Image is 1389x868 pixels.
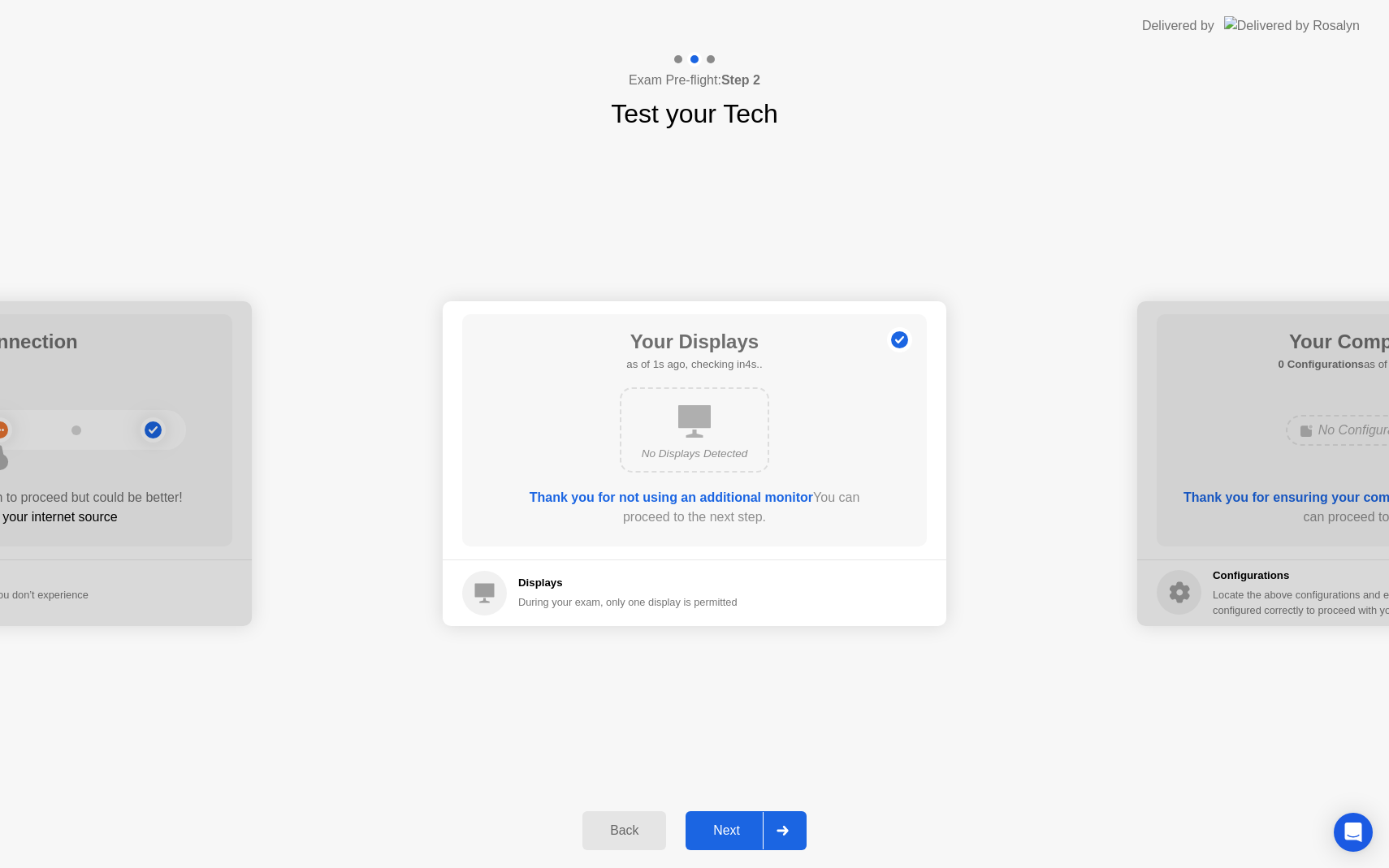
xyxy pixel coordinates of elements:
h4: Exam Pre-flight: [629,71,760,90]
div: No Displays Detected [634,446,755,462]
h5: Displays [518,575,738,591]
button: Next [686,811,807,850]
img: Delivered by Rosalyn [1224,16,1360,35]
div: Back [587,823,661,838]
h1: Test your Tech [611,94,778,133]
div: Open Intercom Messenger [1334,813,1373,852]
b: Thank you for not using an additional monitor [530,490,813,504]
div: You can proceed to the next step. [508,488,881,527]
div: During your exam, only one display is permitted [518,594,738,610]
div: Next [690,823,763,838]
button: Back [582,811,666,850]
div: Delivered by [1142,16,1214,36]
h5: as of 1s ago, checking in4s.. [626,356,762,373]
b: Step 2 [721,73,760,87]
h1: Your Displays [626,327,762,356]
